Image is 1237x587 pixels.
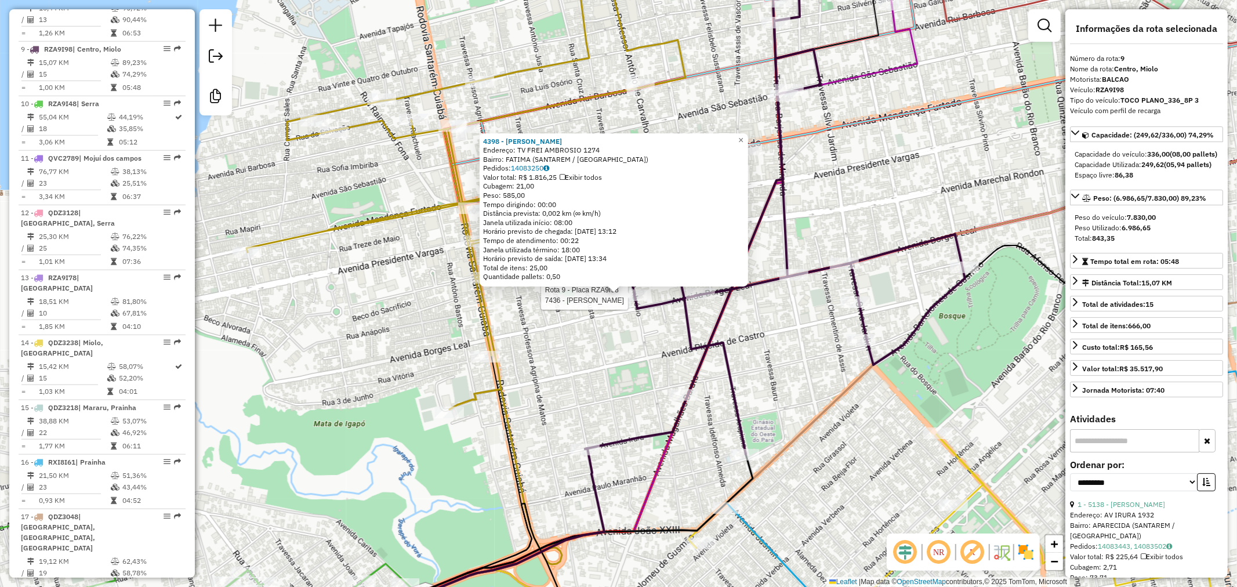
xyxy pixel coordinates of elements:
td: 55,04 KM [38,111,107,123]
td: 58,07% [118,361,175,372]
span: | [859,578,861,586]
i: % de utilização da cubagem [111,310,119,317]
a: Exportar sessão [204,45,227,71]
td: = [21,256,27,267]
div: Distância prevista: 0,002 km (∞ km/h) [483,209,745,218]
strong: BALCAO [1102,75,1129,84]
div: Peso: 585,00 [483,191,745,200]
a: Leaflet [829,578,857,586]
i: Distância Total [27,363,34,370]
strong: 86,38 [1115,171,1133,179]
td: 06:53 [122,27,180,39]
div: Custo total: [1082,342,1153,353]
td: 35,85% [118,123,175,135]
i: % de utilização do peso [111,298,119,305]
td: 04:10 [122,321,180,332]
td: 04:52 [122,495,180,506]
a: Custo total:R$ 165,56 [1070,339,1223,354]
span: 16 - [21,458,106,466]
td: / [21,307,27,319]
td: 21,50 KM [38,470,110,481]
span: QDZ3218 [48,403,78,412]
div: Veículo com perfil de recarga [1070,106,1223,116]
i: Distância Total [27,168,34,175]
td: = [21,321,27,332]
em: Opções [164,45,171,52]
strong: 7.830,00 [1127,213,1156,222]
i: Observações [543,165,549,172]
i: Total de Atividades [27,570,34,577]
a: OpenStreetMap [897,578,946,586]
div: Tipo do veículo: [1070,95,1223,106]
div: Capacidade Utilizada: [1075,160,1218,170]
td: = [21,27,27,39]
div: Horário previsto de saída: [DATE] 13:34 [483,254,745,263]
div: Cubagem: 21,00 [483,182,745,191]
a: Close popup [734,133,748,147]
a: Valor total:R$ 35.517,90 [1070,360,1223,376]
td: = [21,136,27,148]
i: % de utilização do peso [111,418,119,425]
span: | Mojuí dos campos [79,154,142,162]
span: + [1051,537,1058,551]
td: = [21,191,27,202]
td: 3,06 KM [38,136,107,148]
td: / [21,14,27,26]
div: Capacidade do veículo: [1075,149,1218,160]
td: 81,80% [122,296,180,307]
span: Peso: (6.986,65/7.830,00) 89,23% [1093,194,1206,202]
i: % de utilização da cubagem [111,484,119,491]
button: Ordem crescente [1197,473,1216,491]
div: Total: [1075,233,1218,244]
i: % de utilização do peso [107,363,116,370]
td: 90,44% [122,14,180,26]
td: 74,29% [122,68,180,80]
img: Fluxo de ruas [992,543,1011,561]
a: Distância Total:15,07 KM [1070,274,1223,290]
td: 15 [38,372,107,384]
td: / [21,427,27,439]
div: Veículo: [1070,85,1223,95]
span: QDZ3048 [48,512,78,521]
div: Valor total: R$ 1.816,25 [483,173,745,182]
i: Total de Atividades [27,16,34,23]
td: 3,34 KM [38,191,110,202]
i: % de utilização do peso [111,472,119,479]
i: % de utilização do peso [111,168,119,175]
div: Bairro: FATIMA (SANTAREM / [GEOGRAPHIC_DATA]) [483,155,745,164]
td: 46,92% [122,427,180,439]
span: Tempo total em rota: 05:48 [1090,257,1179,266]
i: % de utilização do peso [107,114,116,121]
div: Janela utilizada início: 08:00 [483,218,745,227]
span: Exibir todos [560,173,602,182]
span: RZA9I48 [48,99,77,108]
span: Exibir rótulo [959,538,986,566]
td: / [21,123,27,135]
strong: 666,00 [1128,321,1151,330]
a: Jornada Motorista: 07:40 [1070,382,1223,397]
i: Tempo total em rota [111,258,117,265]
span: 9 - [21,45,121,53]
h4: Atividades [1070,414,1223,425]
td: 58,78% [122,567,180,579]
td: 23 [38,481,110,493]
span: Peso do veículo: [1075,213,1156,222]
td: 19 [38,567,110,579]
div: Endereço: TV FREI AMBROSIO 1274 [483,146,745,155]
td: 38,88 KM [38,415,110,427]
i: Tempo total em rota [111,193,117,200]
i: Distância Total [27,59,34,66]
td: / [21,481,27,493]
span: | Mararu, Prainha [78,403,136,412]
span: Ocultar NR [925,538,953,566]
h4: Informações da rota selecionada [1070,23,1223,34]
div: Cubagem: 2,71 [1070,562,1223,572]
span: RZA9I98 [44,45,72,53]
i: Tempo total em rota [111,30,117,37]
a: 1 - 5138 - [PERSON_NAME] [1078,500,1165,509]
i: Distância Total [27,233,34,240]
em: Opções [164,339,171,346]
strong: (08,00 pallets) [1170,150,1217,158]
a: Peso: (6.986,65/7.830,00) 89,23% [1070,190,1223,205]
em: Opções [164,458,171,465]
